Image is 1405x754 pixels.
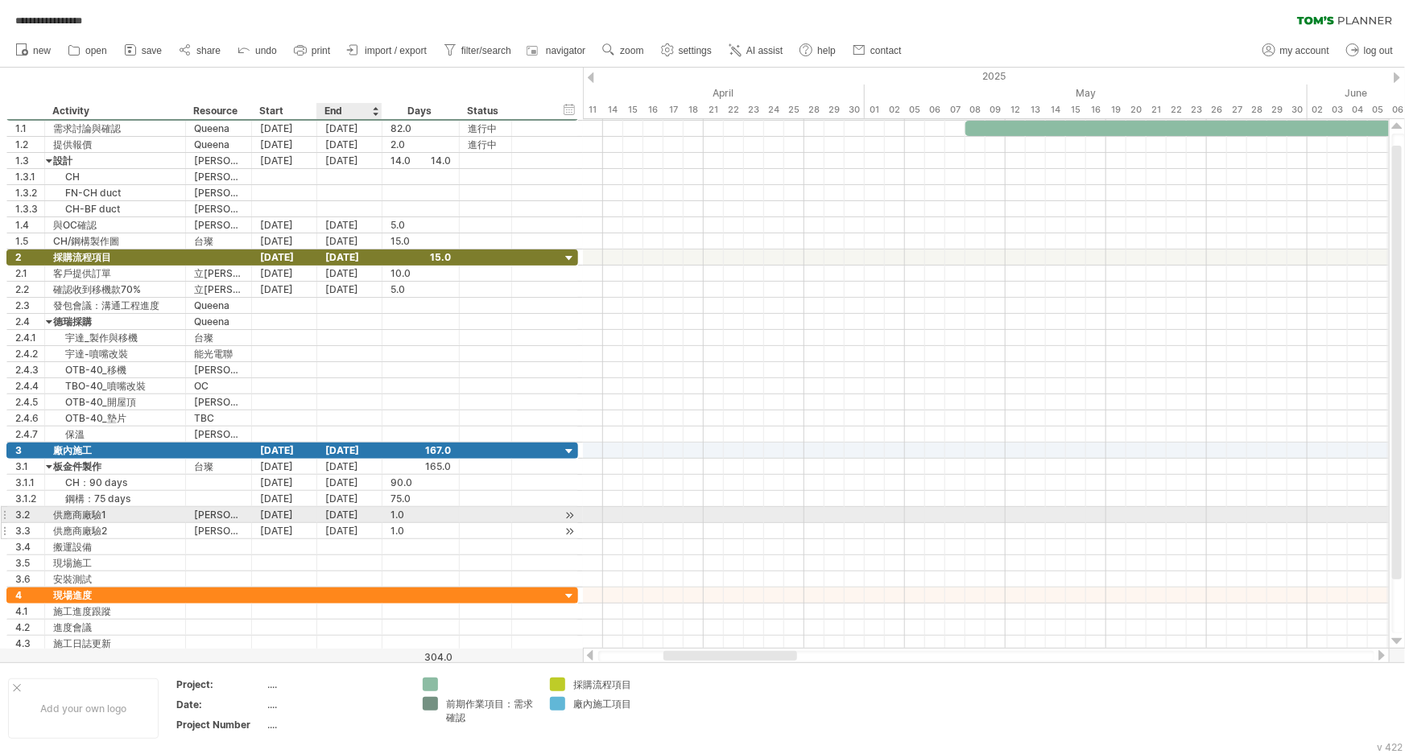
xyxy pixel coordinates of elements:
div: 1.0 [391,523,451,538]
div: Thursday, 1 May 2025 [865,101,885,118]
div: 3.3 [15,523,44,538]
div: Thursday, 17 April 2025 [663,101,684,118]
div: Wednesday, 21 May 2025 [1147,101,1167,118]
div: Tuesday, 15 April 2025 [623,101,643,118]
div: 鋼構：75 days [53,491,177,506]
div: 搬運設備 [53,539,177,554]
span: share [196,45,221,56]
div: 1.3.2 [15,185,44,200]
div: Tuesday, 6 May 2025 [925,101,945,118]
div: 安裝測試 [53,571,177,587]
div: Wednesday, 16 April 2025 [643,101,663,118]
div: [DATE] [317,459,382,474]
a: my account [1258,40,1334,61]
div: Friday, 2 May 2025 [885,101,905,118]
span: new [33,45,51,56]
div: Monday, 28 April 2025 [804,101,824,118]
div: CH [53,169,177,184]
div: 提供報價 [53,137,177,152]
div: 2.4.3 [15,362,44,377]
div: Project Number [176,718,265,731]
div: 1.1 [15,121,44,136]
div: 2 [15,249,44,265]
div: [PERSON_NAME] [194,217,243,233]
div: [DATE] [252,475,317,490]
div: 台璨 [194,459,243,474]
div: [DATE] [317,443,382,458]
div: Friday, 18 April 2025 [684,101,704,118]
div: [DATE] [252,249,317,265]
div: 2.4.6 [15,410,44,426]
div: 2.2 [15,282,44,297]
div: 設計 [53,153,177,168]
div: 發包會議：溝通工程進度 [53,298,177,313]
span: settings [679,45,712,56]
div: Thursday, 15 May 2025 [1066,101,1086,118]
div: 廠內施工項目 [573,697,661,711]
div: 3.1.1 [15,475,44,490]
div: OTB-40_移機 [53,362,177,377]
div: [DATE] [317,507,382,522]
div: [PERSON_NAME] [194,394,243,410]
div: 3.1 [15,459,44,474]
div: 與OC確認 [53,217,177,233]
div: Monday, 5 May 2025 [905,101,925,118]
div: 確認收到移機款70% [53,282,177,297]
span: print [312,45,330,56]
div: 板金件製作 [53,459,177,474]
div: 75.0 [391,491,451,506]
div: May 2025 [865,84,1308,101]
div: [DATE] [252,443,317,458]
div: 進行中 [468,121,503,136]
span: help [817,45,836,56]
div: 2.4.2 [15,346,44,361]
div: 4.1 [15,604,44,619]
div: OTB-40_墊片 [53,410,177,426]
span: navigator [546,45,585,56]
div: Queena [194,121,243,136]
div: 施工進度跟蹤 [53,604,177,619]
div: 進度會議 [53,620,177,635]
div: OC [194,378,243,393]
div: scroll to activity [562,507,577,524]
div: 採購流程項目 [53,249,177,265]
div: [DATE] [252,266,317,281]
div: 5.0 [391,217,451,233]
div: 4 [15,587,44,603]
div: Start [259,103,308,119]
div: .... [268,698,403,711]
div: Friday, 16 May 2025 [1086,101,1106,118]
a: new [11,40,56,61]
div: scroll to activity [562,523,577,540]
div: [PERSON_NAME] [194,169,243,184]
div: 2.4 [15,314,44,329]
span: AI assist [746,45,783,56]
div: Wednesday, 30 April 2025 [845,101,865,118]
span: contact [870,45,902,56]
div: End [324,103,373,119]
div: Project: [176,678,265,691]
div: [PERSON_NAME] [194,153,243,168]
div: 3 [15,443,44,458]
div: 施工日誌更新 [53,636,177,651]
div: [DATE] [317,217,382,233]
div: [PERSON_NAME] [194,523,243,538]
div: Tuesday, 3 June 2025 [1328,101,1348,118]
a: undo [233,40,282,61]
div: [DATE] [252,507,317,522]
div: 需求討論與確認 [53,121,177,136]
div: Monday, 19 May 2025 [1106,101,1126,118]
div: Thursday, 29 May 2025 [1267,101,1287,118]
a: import / export [343,40,432,61]
a: share [175,40,225,61]
div: 90.0 [391,475,451,490]
div: Monday, 21 April 2025 [704,101,724,118]
div: 台璨 [194,233,243,249]
div: CH-BF duct [53,201,177,216]
div: [DATE] [252,459,317,474]
div: 現場進度 [53,587,177,603]
div: 3.5 [15,555,44,571]
div: Thursday, 8 May 2025 [965,101,986,118]
div: [PERSON_NAME]老闆 [194,426,243,442]
div: 1.0 [391,507,451,522]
